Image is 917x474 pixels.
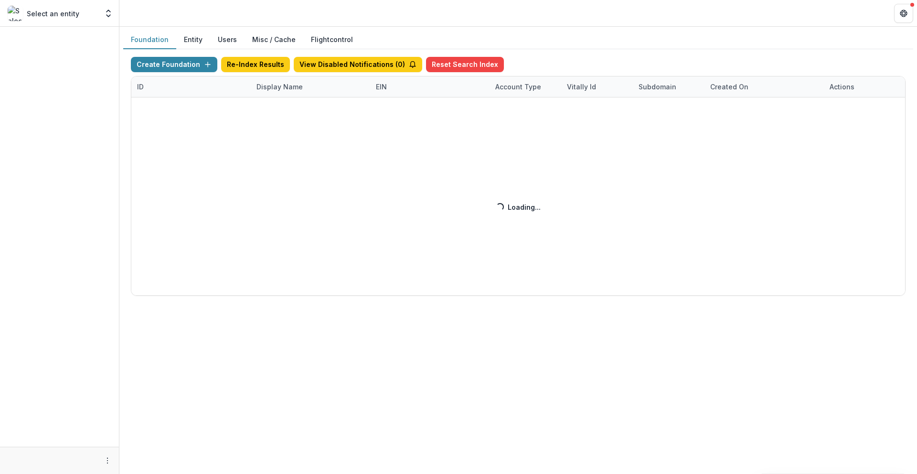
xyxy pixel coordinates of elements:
button: Foundation [123,31,176,49]
button: Users [210,31,245,49]
a: Flightcontrol [311,34,353,44]
p: Select an entity [27,9,79,19]
img: Select an entity [8,6,23,21]
button: More [102,455,113,466]
button: Get Help [894,4,913,23]
button: Open entity switcher [102,4,115,23]
button: Entity [176,31,210,49]
button: Misc / Cache [245,31,303,49]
